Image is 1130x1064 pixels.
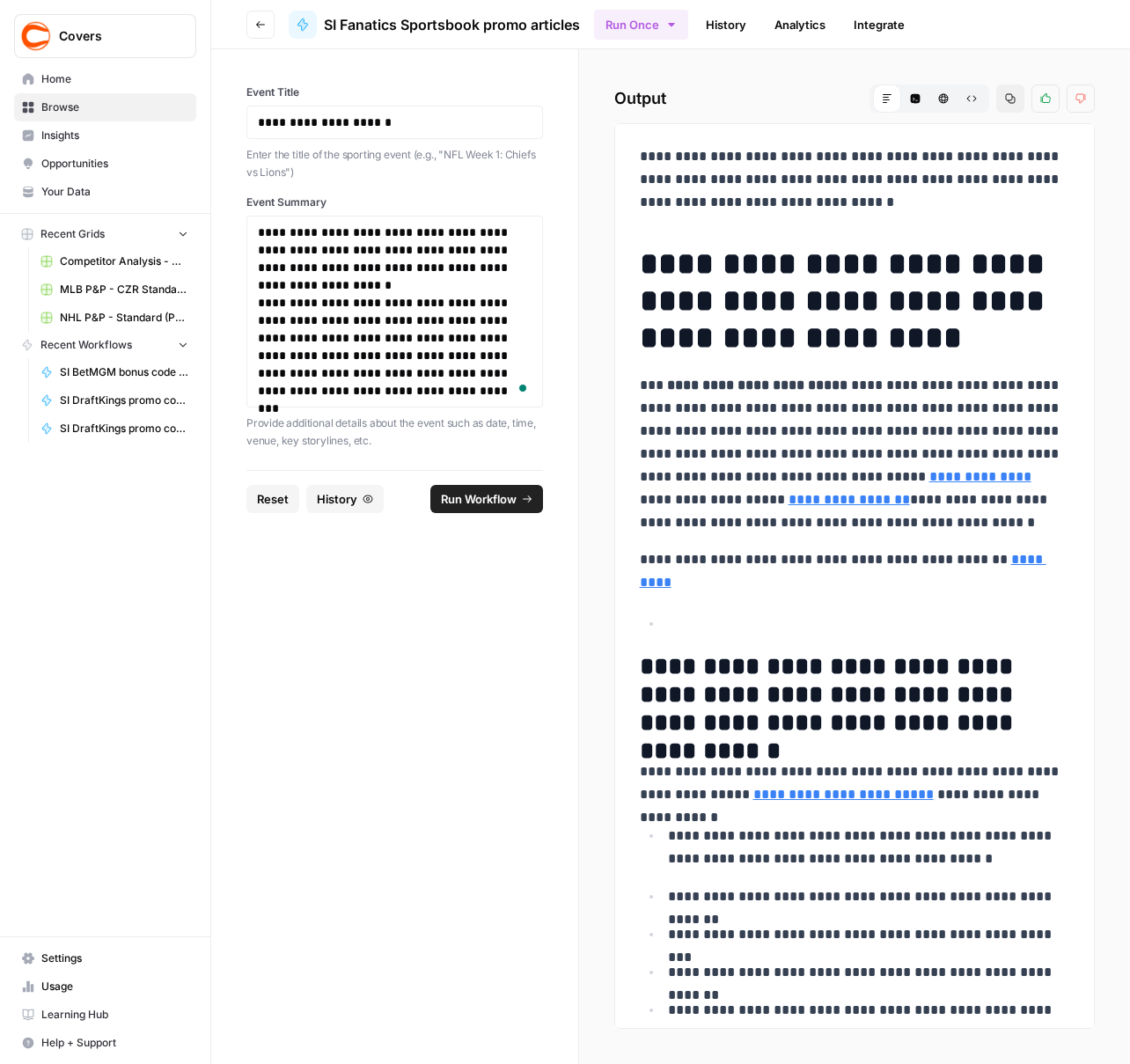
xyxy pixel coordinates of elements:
a: SI DraftKings promo code articles [33,386,196,415]
a: Insights [14,121,196,150]
span: NHL P&P - Standard (Production) Grid [60,310,188,326]
span: MLB P&P - CZR Standard (Production) Grid [60,282,188,297]
span: Learning Hub [41,1007,188,1023]
a: Analytics [764,11,836,39]
span: SI Fanatics Sportsbook promo articles [324,14,580,35]
a: MLB P&P - CZR Standard (Production) Grid [33,275,196,304]
span: Run Workflow [441,490,517,508]
a: History [695,11,757,39]
span: Reset [257,490,289,508]
button: Run Once [594,10,688,40]
h2: Output [614,84,1095,113]
label: Event Summary [246,194,543,210]
label: Event Title [246,84,543,100]
a: Settings [14,944,196,972]
p: Provide additional details about the event such as date, time, venue, key storylines, etc. [246,415,543,449]
button: History [306,485,384,513]
span: Browse [41,99,188,115]
span: Home [41,71,188,87]
a: Browse [14,93,196,121]
button: Workspace: Covers [14,14,196,58]
button: Reset [246,485,299,513]
span: Help + Support [41,1035,188,1051]
span: SI DraftKings promo code articles [60,393,188,408]
span: Your Data [41,184,188,200]
button: Recent Grids [14,221,196,247]
span: Opportunities [41,156,188,172]
span: Usage [41,979,188,994]
a: Integrate [843,11,915,39]
a: SI BetMGM bonus code articles [33,358,196,386]
span: Settings [41,950,188,966]
span: History [317,490,357,508]
span: Competitor Analysis - URL Specific Grid [60,253,188,269]
div: To enrich screen reader interactions, please activate Accessibility in Grammarly extension settings [258,224,532,400]
a: Opportunities [14,150,196,178]
p: Enter the title of the sporting event (e.g., "NFL Week 1: Chiefs vs Lions") [246,146,543,180]
span: SI DraftKings promo code - Bet $5, get $200 if you win [60,421,188,437]
a: Your Data [14,178,196,206]
span: Covers [59,27,165,45]
a: SI Fanatics Sportsbook promo articles [289,11,580,39]
span: Insights [41,128,188,143]
a: Competitor Analysis - URL Specific Grid [33,247,196,275]
a: Learning Hub [14,1001,196,1029]
span: SI BetMGM bonus code articles [60,364,188,380]
button: Help + Support [14,1029,196,1057]
span: Recent Workflows [40,337,132,353]
a: Usage [14,972,196,1001]
a: NHL P&P - Standard (Production) Grid [33,304,196,332]
span: Recent Grids [40,226,105,242]
button: Run Workflow [430,485,543,513]
button: Recent Workflows [14,332,196,358]
a: SI DraftKings promo code - Bet $5, get $200 if you win [33,415,196,443]
a: Home [14,65,196,93]
img: Covers Logo [20,20,52,52]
